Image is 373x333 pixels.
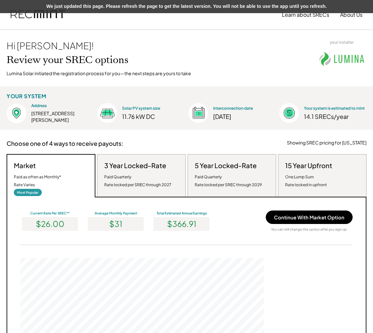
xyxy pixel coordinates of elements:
button: About Us [340,8,362,21]
h3: 3 Year Locked-Rate [104,161,166,170]
img: Estimated%403x.png [279,103,299,123]
div: Solar PV system size [122,106,180,111]
h3: Choose one of 4 ways to receive payouts: [7,140,123,147]
div: your installer [330,40,354,45]
div: Showing SREC pricing for [US_STATE] [287,140,366,146]
h3: Market [14,161,36,170]
div: $31 [88,217,144,231]
div: $366.91 [154,217,210,231]
div: Most Popular [14,189,42,196]
img: lumina.png [317,47,366,71]
div: Paid as often as Monthly* Rate Varies [14,173,61,189]
h3: 5 Year Locked-Rate [195,161,257,170]
img: Interconnection%403x.png [188,103,208,123]
div: 11.76 kW DC [122,113,180,120]
div: [STREET_ADDRESS][PERSON_NAME] [31,110,89,123]
img: Location%403x.png [7,103,26,123]
div: Current Rate Per SREC** [20,211,80,215]
button: Learn about SRECs [282,8,329,21]
div: [DATE] [213,113,271,120]
img: recmint-logotype%403x.png [11,4,65,26]
div: Interconnection date [213,106,271,111]
div: Lumina Solar initiated the registration process for you—the next steps are yours to take [7,70,191,77]
button: Continue With Market Option [266,211,353,224]
div: $26.00 [22,217,78,231]
div: Address [31,103,89,109]
div: Total Estimated Annual Earnings [152,211,211,215]
img: Size%403x.png [97,103,117,123]
h2: Review your SREC options [7,54,129,66]
div: You can still change this option after you sign up. [271,227,348,232]
div: Your system is estimated to mint [304,106,365,111]
div: Hi [PERSON_NAME]! [7,40,94,52]
h3: 15 Year Upfront [285,161,332,170]
div: Paid Quarterly Rate locked per SREC through 2029 [195,173,262,189]
div: 14.1 SRECs/year [304,113,366,120]
div: Paid Quarterly Rate locked per SREC through 2027 [104,173,171,189]
div: One Lump Sum Rate locked in upfront [285,173,327,189]
div: Average Monthly Payment [86,211,145,215]
div: YOUR SYSTEM [7,93,46,100]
